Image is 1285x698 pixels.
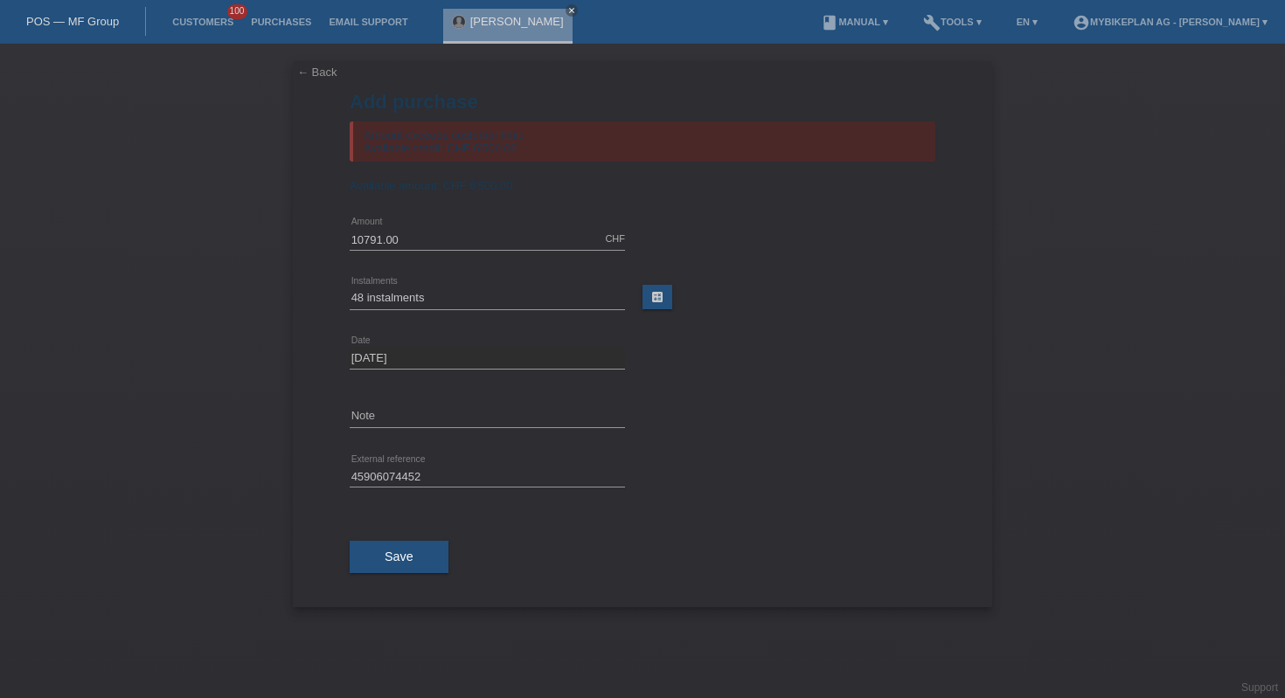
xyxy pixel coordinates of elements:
[297,66,337,79] a: ← Back
[567,6,576,15] i: close
[320,17,416,27] a: Email Support
[605,233,625,244] div: CHF
[642,285,672,309] a: calculate
[914,17,990,27] a: buildTools ▾
[350,121,935,162] div: Amount exceeds customer limit. Available credit: CHF 6'500.00
[470,15,564,28] a: [PERSON_NAME]
[163,17,242,27] a: Customers
[1241,681,1278,694] a: Support
[26,15,119,28] a: POS — MF Group
[443,179,513,192] span: CHF 6'500.00
[350,91,935,113] h1: Add purchase
[1064,17,1276,27] a: account_circleMybikeplan AG - [PERSON_NAME] ▾
[385,549,413,563] span: Save
[923,14,941,31] i: build
[1008,17,1046,27] a: EN ▾
[812,17,897,27] a: bookManual ▾
[566,4,578,17] a: close
[350,179,440,192] span: Available amount:
[1073,14,1090,31] i: account_circle
[350,541,448,574] button: Save
[821,14,838,31] i: book
[227,4,248,19] span: 100
[242,17,320,27] a: Purchases
[650,290,664,304] i: calculate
